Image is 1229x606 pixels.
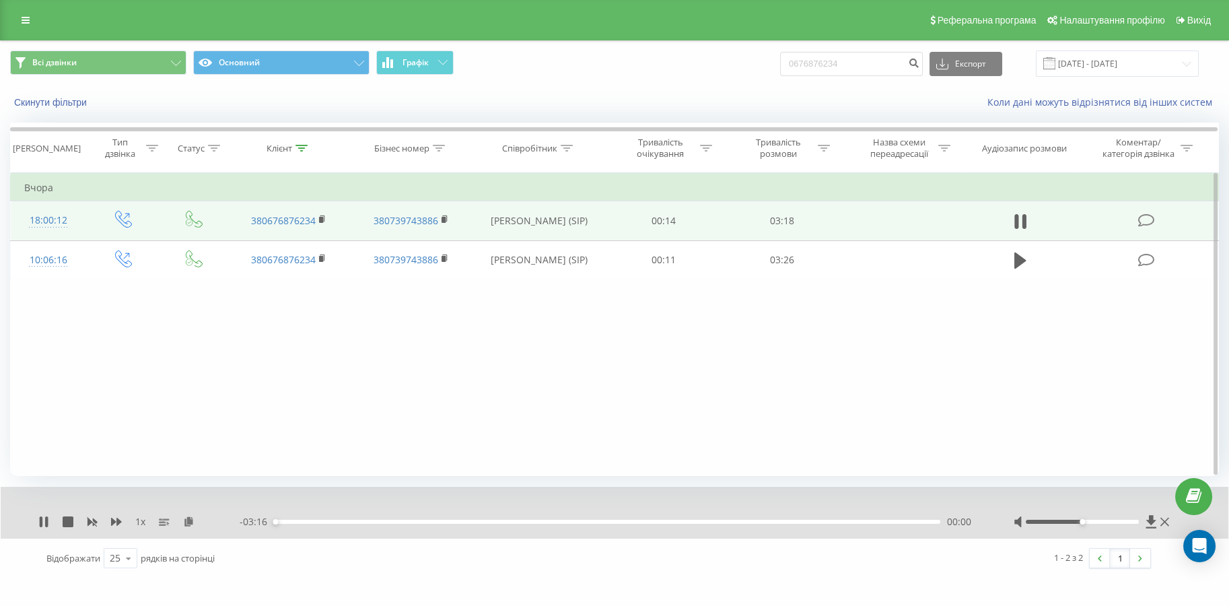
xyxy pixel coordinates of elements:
[472,240,604,279] td: [PERSON_NAME] (SIP)
[98,137,142,160] div: Тип дзвінка
[929,52,1002,76] button: Експорт
[24,207,73,234] div: 18:00:12
[1183,530,1216,562] div: Open Intercom Messenger
[10,96,94,108] button: Скинути фільтри
[402,58,429,67] span: Графік
[374,143,429,154] div: Бізнес номер
[10,50,186,75] button: Всі дзвінки
[1187,15,1211,26] span: Вихід
[982,143,1067,154] div: Аудіозапис розмови
[605,240,723,279] td: 00:11
[141,552,215,564] span: рядків на сторінці
[251,214,316,227] a: 380676876234
[723,201,841,240] td: 03:18
[947,515,971,529] span: 00:00
[1098,137,1177,160] div: Коментар/категорія дзвінка
[472,201,604,240] td: [PERSON_NAME] (SIP)
[780,52,923,76] input: Пошук за номером
[938,15,1037,26] span: Реферальна програма
[374,253,438,266] a: 380739743886
[24,247,73,273] div: 10:06:16
[987,96,1219,108] a: Коли дані можуть відрізнятися вiд інших систем
[46,552,100,564] span: Відображати
[267,143,292,154] div: Клієнт
[605,201,723,240] td: 00:14
[273,519,278,525] div: Accessibility label
[863,137,935,160] div: Назва схеми переадресації
[723,240,841,279] td: 03:26
[374,214,438,227] a: 380739743886
[1080,519,1085,525] div: Accessibility label
[240,515,274,529] span: - 03:16
[1110,549,1130,568] a: 1
[193,50,370,75] button: Основний
[178,143,205,154] div: Статус
[376,50,454,75] button: Графік
[1059,15,1164,26] span: Налаштування профілю
[11,174,1219,201] td: Вчора
[625,137,697,160] div: Тривалість очікування
[1054,551,1083,564] div: 1 - 2 з 2
[13,143,81,154] div: [PERSON_NAME]
[742,137,814,160] div: Тривалість розмови
[502,143,557,154] div: Співробітник
[251,253,316,266] a: 380676876234
[135,515,145,529] span: 1 x
[32,57,77,68] span: Всі дзвінки
[110,551,120,565] div: 25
